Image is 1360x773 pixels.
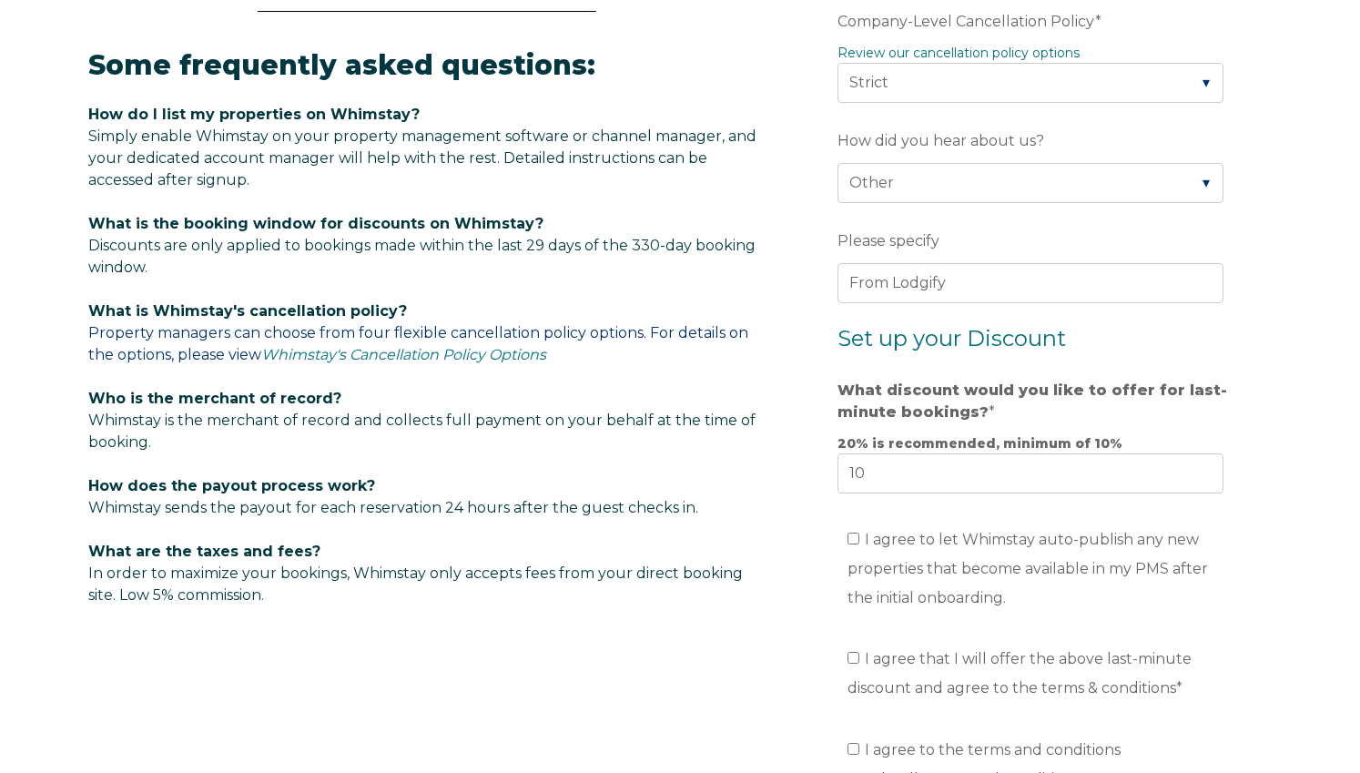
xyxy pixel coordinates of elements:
span: What are the taxes and fees? [88,543,320,560]
input: I agree that I will offer the above last-minute discount and agree to the terms & conditions* [847,652,859,664]
span: What is the booking window for discounts on Whimstay? [88,215,543,232]
strong: 20% is recommended, minimum of 10% [837,435,1122,452]
strong: What discount would you like to offer for last-minute bookings? [837,381,1227,421]
span: What is Whimstay's cancellation policy? [88,302,407,320]
span: How did you hear about us? [837,127,1044,155]
span: I agree that I will offer the above last-minute discount and agree to the terms & conditions [847,650,1192,697]
span: How do I list my properties on Whimstay? [88,106,420,123]
a: Review our cancellation policy options [837,45,1080,61]
p: Property managers can choose from four flexible cancellation policy options. For details on the o... [88,300,766,366]
a: Whimstay's Cancellation Policy Options [261,346,546,363]
span: Simply enable Whimstay on your property management software or channel manager, and your dedicate... [88,127,756,188]
span: Who is the merchant of record? [88,390,341,407]
input: I agree to let Whimstay auto-publish any new properties that become available in my PMS after the... [847,533,859,544]
input: I agree to the terms and conditionsRead Full Terms and Conditions [847,743,859,755]
span: How does the payout process work? [88,477,375,494]
span: Discounts are only applied to bookings made within the last 29 days of the 330-day booking window. [88,237,756,276]
span: Some frequently asked questions: [88,48,595,82]
span: Whimstay sends the payout for each reservation 24 hours after the guest checks in. [88,499,698,516]
span: I agree to let Whimstay auto-publish any new properties that become available in my PMS after the... [847,531,1208,606]
span: Whimstay is the merchant of record and collects full payment on your behalf at the time of booking. [88,412,756,451]
span: In order to maximize your bookings, Whimstay only accepts fees from your direct booking site. Low... [88,543,743,604]
span: Company-Level Cancellation Policy [837,7,1095,36]
span: Set up your Discount [837,325,1066,351]
span: Please specify [837,227,939,255]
